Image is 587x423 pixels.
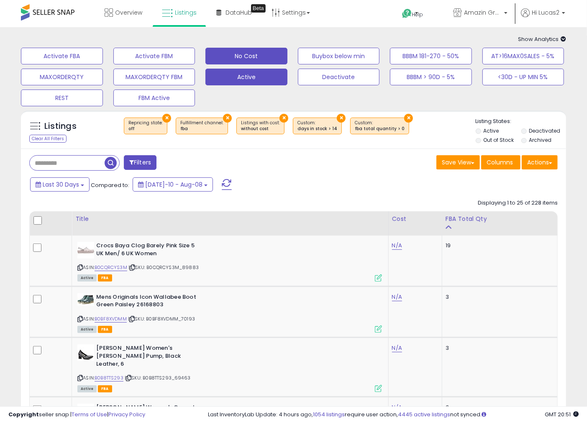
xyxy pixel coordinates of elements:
[392,241,402,250] a: N/A
[180,126,223,132] div: fba
[482,48,564,64] button: AT>16MAX0SALES - 5%
[77,293,382,332] div: ASIN:
[180,120,223,132] span: Fulfillment channel :
[392,215,438,223] div: Cost
[226,8,252,17] span: DataHub
[96,344,198,370] b: [PERSON_NAME] Women's [PERSON_NAME] Pump, Black Leather, 6
[313,410,345,418] a: 1054 listings
[412,11,423,18] span: Help
[476,118,566,126] p: Listing States:
[108,410,145,418] a: Privacy Policy
[77,274,97,282] span: All listings currently available for purchase on Amazon
[446,242,551,249] div: 19
[133,177,213,192] button: [DATE]-10 - Aug-08
[145,180,203,189] span: [DATE]-10 - Aug-08
[30,177,90,192] button: Last 30 Days
[402,8,412,19] i: Get Help
[75,215,384,223] div: Title
[298,69,380,85] button: Deactivate
[446,293,551,301] div: 3
[446,344,551,352] div: 3
[521,8,565,27] a: Hi Lucas2
[124,155,156,170] button: Filters
[395,2,440,27] a: Help
[72,410,107,418] a: Terms of Use
[95,264,127,271] a: B0CQRCYS3M
[545,410,579,418] span: 2025-09-8 20:51 GMT
[483,127,499,134] label: Active
[91,181,129,189] span: Compared to:
[128,315,195,322] span: | SKU: B0BF8XVDMM_70193
[95,374,123,382] a: B0B8TTS293
[392,344,402,352] a: N/A
[44,120,77,132] h5: Listings
[297,126,337,132] div: days in stock > 14
[404,114,413,123] button: ×
[21,48,103,64] button: Activate FBA
[481,155,520,169] button: Columns
[95,315,127,323] a: B0BF8XVDMM
[522,155,558,169] button: Actions
[77,385,97,392] span: All listings currently available for purchase on Amazon
[113,48,195,64] button: Activate FBM
[21,69,103,85] button: MAXORDERQTY
[487,158,513,167] span: Columns
[43,180,79,189] span: Last 30 Days
[77,242,94,259] img: 31mMmKRZWDL._SL40_.jpg
[529,136,551,144] label: Archived
[98,274,112,282] span: FBA
[241,120,280,132] span: Listings with cost :
[128,126,163,132] div: off
[205,69,287,85] button: Active
[483,136,514,144] label: Out of Stock
[77,344,382,391] div: ASIN:
[113,90,195,106] button: FBM Active
[529,127,560,134] label: Deactivated
[390,69,472,85] button: BBBM > 90D - 5%
[392,293,402,301] a: N/A
[355,120,405,132] span: Custom:
[98,326,112,333] span: FBA
[532,8,559,17] span: Hi Lucas2
[436,155,480,169] button: Save View
[8,411,145,419] div: seller snap | |
[446,215,554,223] div: FBA Total Qty
[128,120,163,132] span: Repricing state :
[279,114,288,123] button: ×
[115,8,142,17] span: Overview
[113,69,195,85] button: MAXORDERQTY FBM
[298,48,380,64] button: Buybox below min
[125,374,190,381] span: | SKU: B0B8TTS293_69463
[464,8,502,17] span: Amazin Group
[478,199,558,207] div: Displaying 1 to 25 of 228 items
[355,126,405,132] div: fba total quantity > 0
[96,242,198,259] b: Crocs Baya Clog Barely Pink Size 5 UK Men/ 6 UK Women
[223,114,232,123] button: ×
[398,410,450,418] a: 4445 active listings
[162,114,171,123] button: ×
[77,344,94,361] img: 31zGa5pp3hL._SL40_.jpg
[77,326,97,333] span: All listings currently available for purchase on Amazon
[337,114,346,123] button: ×
[128,264,199,271] span: | SKU: B0CQRCYS3M_89883
[518,35,566,43] span: Show Analytics
[29,135,67,143] div: Clear All Filters
[482,69,564,85] button: <30D - UP MIN 5%
[297,120,337,132] span: Custom:
[175,8,197,17] span: Listings
[390,48,472,64] button: BBBM 181-270 - 50%
[241,126,280,132] div: without cost
[251,4,266,13] div: Tooltip anchor
[8,410,39,418] strong: Copyright
[77,293,94,306] img: 41O7cNJkRcL._SL40_.jpg
[208,411,579,419] div: Last InventoryLab Update: 4 hours ago, require user action, not synced.
[77,242,382,281] div: ASIN:
[96,293,198,311] b: Mens Originals Icon Wallabee Boot Green Paisley 26168803
[21,90,103,106] button: REST
[98,385,112,392] span: FBA
[205,48,287,64] button: No Cost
